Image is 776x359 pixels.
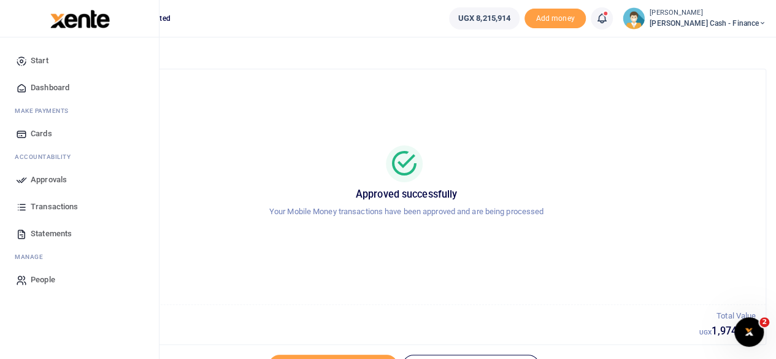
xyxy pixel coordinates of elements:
[62,206,751,218] p: Your Mobile Money transactions have been approved and are being processed
[10,247,149,266] li: M
[10,266,149,293] a: People
[21,252,44,261] span: anage
[444,7,524,29] li: Wallet ballance
[31,174,67,186] span: Approvals
[10,101,149,120] li: M
[524,9,586,29] li: Toup your wallet
[57,325,699,338] h5: 1
[699,325,756,338] h5: 1,974,000
[62,188,751,201] h5: Approved successfully
[650,8,766,18] small: [PERSON_NAME]
[10,147,149,166] li: Ac
[24,152,71,161] span: countability
[31,228,72,240] span: Statements
[734,317,764,347] iframe: Intercom live chat
[449,7,520,29] a: UGX 8,215,914
[10,74,149,101] a: Dashboard
[623,7,645,29] img: profile-user
[10,120,149,147] a: Cards
[10,166,149,193] a: Approvals
[49,14,110,23] a: logo-small logo-large logo-large
[10,47,149,74] a: Start
[524,13,586,22] a: Add money
[50,10,110,28] img: logo-large
[759,317,769,327] span: 2
[31,82,69,94] span: Dashboard
[699,329,712,336] small: UGX
[623,7,766,29] a: profile-user [PERSON_NAME] [PERSON_NAME] Cash - Finance
[524,9,586,29] span: Add money
[31,55,48,67] span: Start
[10,193,149,220] a: Transactions
[21,106,69,115] span: ake Payments
[10,220,149,247] a: Statements
[31,128,52,140] span: Cards
[699,310,756,323] p: Total Value
[31,201,78,213] span: Transactions
[31,274,55,286] span: People
[458,12,510,25] span: UGX 8,215,914
[57,310,699,323] p: Total Transactions
[650,18,766,29] span: [PERSON_NAME] Cash - Finance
